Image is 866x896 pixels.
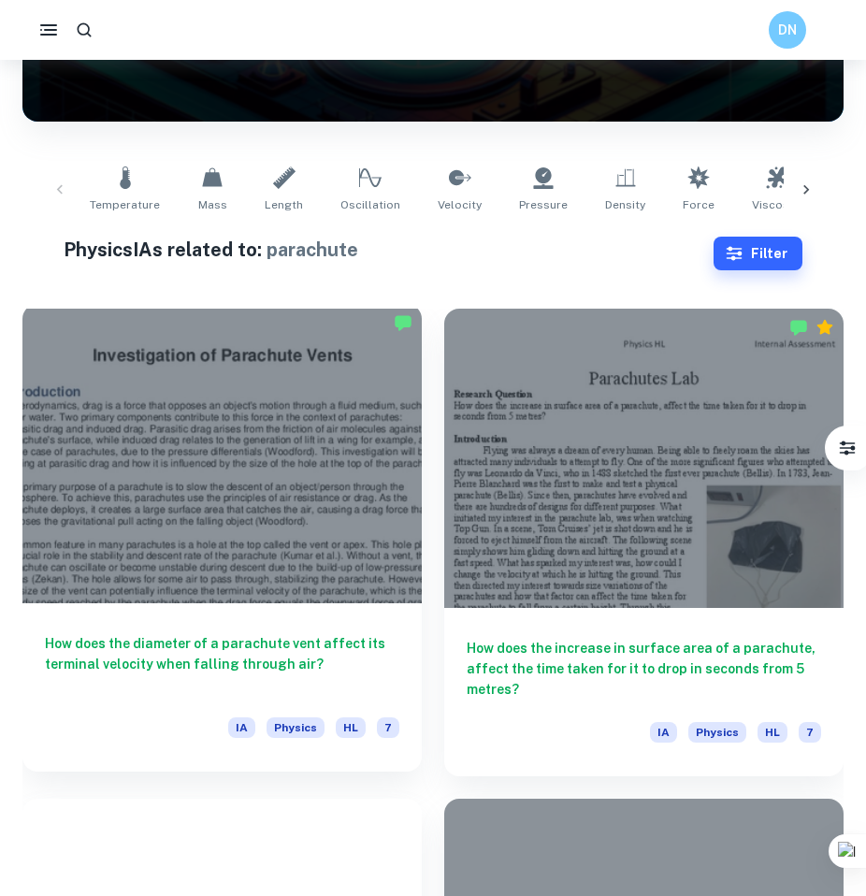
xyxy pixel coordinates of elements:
[683,196,714,213] span: Force
[714,237,802,270] button: Filter
[394,313,412,332] img: Marked
[519,196,568,213] span: Pressure
[758,722,787,743] span: HL
[650,722,677,743] span: IA
[336,717,366,738] span: HL
[267,717,325,738] span: Physics
[769,11,806,49] button: DN
[22,309,422,776] a: How does the diameter of a parachute vent affect its terminal velocity when falling through air?I...
[90,196,160,213] span: Temperature
[265,196,303,213] span: Length
[45,633,399,695] h6: How does the diameter of a parachute vent affect its terminal velocity when falling through air?
[688,722,746,743] span: Physics
[377,717,399,738] span: 7
[799,722,821,743] span: 7
[605,196,645,213] span: Density
[228,717,255,738] span: IA
[64,236,714,264] h1: Physics IAs related to:
[340,196,400,213] span: Oscillation
[267,238,358,261] span: parachute
[438,196,482,213] span: Velocity
[829,429,866,467] button: Filter
[777,20,799,40] h6: DN
[815,318,834,337] div: Premium
[198,196,227,213] span: Mass
[789,318,808,337] img: Marked
[467,638,821,700] h6: How does the increase in surface area of a parachute, affect the time taken for it to drop in sec...
[752,196,802,213] span: Viscosity
[444,309,844,776] a: How does the increase in surface area of a parachute, affect the time taken for it to drop in sec...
